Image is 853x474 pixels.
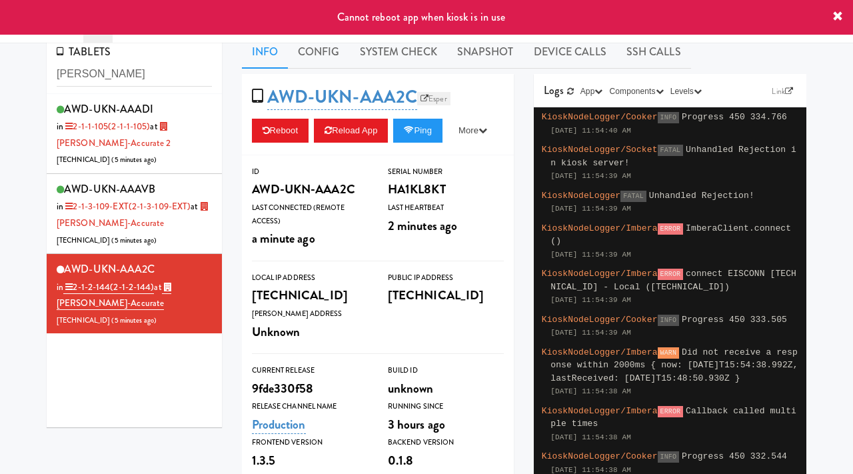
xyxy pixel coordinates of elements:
li: AWD-UKN-AAADIin 2-1-1-105(2-1-1-105)at [PERSON_NAME]-Accurate 2[TECHNICAL_ID] (5 minutes ago) [47,94,222,174]
div: ID [252,165,368,179]
span: (2-1-3-109-EXT) [129,200,191,213]
span: in [57,281,154,294]
span: ERROR [658,269,684,280]
span: KioskNodeLogger/Cooker [542,112,658,122]
span: INFO [658,112,679,123]
span: WARN [658,347,679,359]
div: Serial Number [388,165,504,179]
a: 2-1-3-109-EXT(2-1-3-109-EXT) [63,200,191,213]
span: INFO [658,315,679,326]
div: Release Channel Name [252,400,368,413]
input: Search tablets [57,62,212,87]
a: Info [242,35,288,69]
span: [DATE] 11:54:39 AM [550,251,631,259]
span: FATAL [658,145,684,156]
a: 2-1-1-105(2-1-1-105) [63,120,150,133]
li: AWD-UKN-AAAVBin 2-1-3-109-EXT(2-1-3-109-EXT)at [PERSON_NAME]-Accurate[TECHNICAL_ID] (5 minutes ago) [47,174,222,254]
span: 2 minutes ago [388,217,457,235]
span: [DATE] 11:54:38 AM [550,433,631,441]
span: Unhandled Rejection in kiosk server! [550,145,796,168]
span: Did not receive a response within 2000ms { now: [DATE]T15:54:38.992Z, lastReceived: [DATE]T15:48:... [550,347,798,383]
a: Esper [417,92,450,105]
button: App [577,85,606,98]
a: System Check [350,35,447,69]
span: [DATE] 11:54:39 AM [550,172,631,180]
span: Progress 450 333.505 [682,315,787,325]
span: 3 hours ago [388,415,445,433]
div: [TECHNICAL_ID] [388,284,504,307]
span: KioskNodeLogger/Imbera [542,223,658,233]
span: Logs [544,83,563,98]
div: [TECHNICAL_ID] [252,284,368,307]
div: 9fde330f58 [252,377,368,400]
span: [TECHNICAL_ID] ( ) [57,235,157,245]
span: connect EISCONN [TECHNICAL_ID] - Local ([TECHNICAL_ID]) [550,269,796,292]
span: at [57,200,208,229]
div: Running Since [388,400,504,413]
span: KioskNodeLogger [542,191,621,201]
span: KioskNodeLogger/Imbera [542,406,658,416]
span: 5 minutes ago [115,155,154,165]
button: Components [606,85,667,98]
span: AWD-UKN-AAA2C [64,261,155,277]
div: 1.3.5 [252,449,368,472]
span: Unhandled Rejection! [649,191,754,201]
span: [DATE] 11:54:38 AM [550,466,631,474]
span: a minute ago [252,229,315,247]
div: Backend Version [388,436,504,449]
div: Frontend Version [252,436,368,449]
a: [PERSON_NAME]-Accurate [57,200,208,229]
span: [DATE] 11:54:39 AM [550,329,631,337]
span: [DATE] 11:54:39 AM [550,205,631,213]
a: AWD-UKN-AAA2C [267,84,417,110]
button: Levels [667,85,705,98]
span: [DATE] 11:54:38 AM [550,387,631,395]
div: HA1KL8KT [388,178,504,201]
span: Progress 450 332.544 [682,451,787,461]
div: Last Heartbeat [388,201,504,215]
div: Local IP Address [252,271,368,285]
div: Last Connected (Remote Access) [252,201,368,227]
a: 2-1-2-144(2-1-2-144) [63,281,154,294]
span: (2-1-2-144) [110,281,154,293]
a: [PERSON_NAME]-Accurate 2 [57,120,171,149]
button: More [448,119,498,143]
div: Unknown [252,321,368,343]
li: AWD-UKN-AAA2Cin 2-1-2-144(2-1-2-144)at [PERSON_NAME]-Accurate[TECHNICAL_ID] (5 minutes ago) [47,254,222,333]
span: KioskNodeLogger/Cooker [542,451,658,461]
span: (2-1-1-105) [108,120,150,133]
span: ERROR [658,406,684,417]
div: Public IP Address [388,271,504,285]
span: 5 minutes ago [115,315,154,325]
span: in [57,120,150,133]
span: Cannot reboot app when kiosk is in use [337,9,506,25]
div: [PERSON_NAME] Address [252,307,368,321]
a: Link [768,85,796,98]
a: SSH Calls [616,35,691,69]
a: Production [252,415,306,434]
span: in [57,200,191,213]
div: unknown [388,377,504,400]
button: Reload App [314,119,388,143]
span: at [57,120,171,149]
div: 0.1.8 [388,449,504,472]
a: Snapshot [447,35,524,69]
a: Config [288,35,350,69]
span: KioskNodeLogger/Imbera [542,347,658,357]
span: ERROR [658,223,684,235]
span: [TECHNICAL_ID] ( ) [57,155,157,165]
span: [DATE] 11:54:39 AM [550,296,631,304]
div: Current Release [252,364,368,377]
button: Ping [393,119,442,143]
div: AWD-UKN-AAA2C [252,178,368,201]
span: AWD-UKN-AAADI [64,101,153,117]
span: INFO [658,451,679,463]
div: Build Id [388,364,504,377]
span: [DATE] 11:54:40 AM [550,127,631,135]
span: [TECHNICAL_ID] ( ) [57,315,157,325]
span: KioskNodeLogger/Cooker [542,315,658,325]
span: Progress 450 334.766 [682,112,787,122]
span: TABLETS [57,44,111,59]
span: AWD-UKN-AAAVB [64,181,155,197]
a: Device Calls [524,35,616,69]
